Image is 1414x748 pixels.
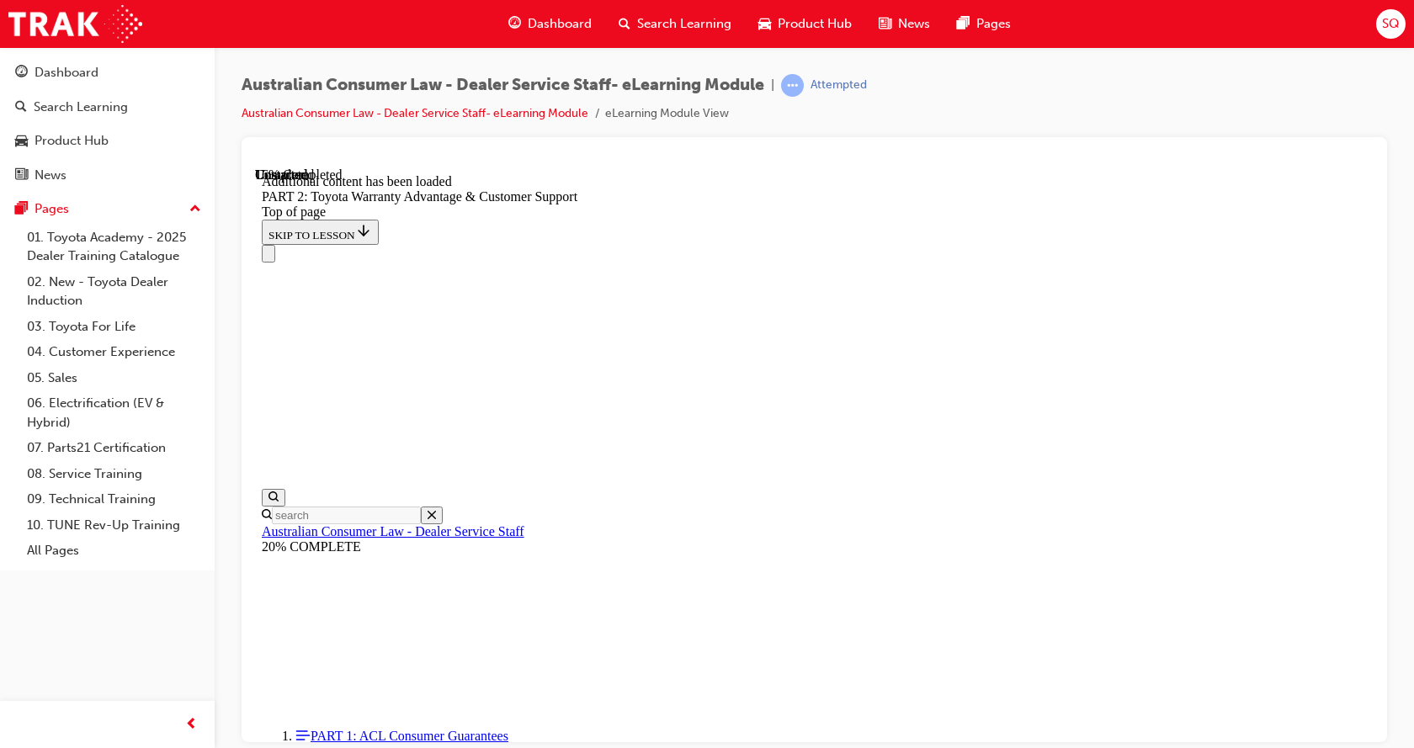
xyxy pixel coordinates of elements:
[15,134,28,149] span: car-icon
[7,52,124,77] button: SKIP TO LESSON
[745,7,865,41] a: car-iconProduct Hub
[495,7,605,41] a: guage-iconDashboard
[7,37,1112,52] div: Top of page
[242,106,588,120] a: Australian Consumer Law - Dealer Service Staff- eLearning Module
[20,365,208,391] a: 05. Sales
[20,339,208,365] a: 04. Customer Experience
[35,199,69,219] div: Pages
[781,74,804,97] span: learningRecordVerb_ATTEMPT-icon
[1376,9,1406,39] button: SQ
[898,14,930,34] span: News
[7,194,208,225] button: Pages
[35,166,66,185] div: News
[20,435,208,461] a: 07. Parts21 Certification
[7,57,208,88] a: Dashboard
[771,76,774,95] span: |
[20,512,208,538] a: 10. TUNE Rev-Up Training
[778,14,852,34] span: Product Hub
[865,7,944,41] a: news-iconNews
[15,66,28,81] span: guage-icon
[7,372,1112,387] div: 20% COMPLETE
[17,339,166,357] input: Search
[8,5,142,43] img: Trak
[166,339,188,357] button: Close search menu
[944,7,1024,41] a: pages-iconPages
[20,538,208,564] a: All Pages
[879,13,891,34] span: news-icon
[637,14,731,34] span: Search Learning
[957,13,970,34] span: pages-icon
[619,13,630,34] span: search-icon
[20,225,208,269] a: 01. Toyota Academy - 2025 Dealer Training Catalogue
[15,100,27,115] span: search-icon
[7,7,1112,22] div: Additional content has been loaded
[15,168,28,183] span: news-icon
[811,77,867,93] div: Attempted
[7,160,208,191] a: News
[7,77,20,95] button: Close navigation menu
[242,76,764,95] span: Australian Consumer Law - Dealer Service Staff- eLearning Module
[7,321,30,339] button: Open search menu
[20,314,208,340] a: 03. Toyota For Life
[7,357,269,371] a: Australian Consumer Law - Dealer Service Staff
[15,202,28,217] span: pages-icon
[7,125,208,156] a: Product Hub
[7,54,208,194] button: DashboardSearch LearningProduct HubNews
[35,131,109,151] div: Product Hub
[7,92,208,123] a: Search Learning
[13,61,117,74] span: SKIP TO LESSON
[20,486,208,512] a: 09. Technical Training
[20,269,208,314] a: 02. New - Toyota Dealer Induction
[1382,14,1400,34] span: SQ
[976,14,1011,34] span: Pages
[508,13,521,34] span: guage-icon
[528,14,592,34] span: Dashboard
[35,63,98,82] div: Dashboard
[605,7,745,41] a: search-iconSearch Learning
[605,104,729,124] li: eLearning Module View
[758,13,771,34] span: car-icon
[185,714,198,735] span: prev-icon
[7,22,1112,37] div: PART 2: Toyota Warranty Advantage & Customer Support
[34,98,128,117] div: Search Learning
[20,390,208,435] a: 06. Electrification (EV & Hybrid)
[20,461,208,487] a: 08. Service Training
[189,199,201,220] span: up-icon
